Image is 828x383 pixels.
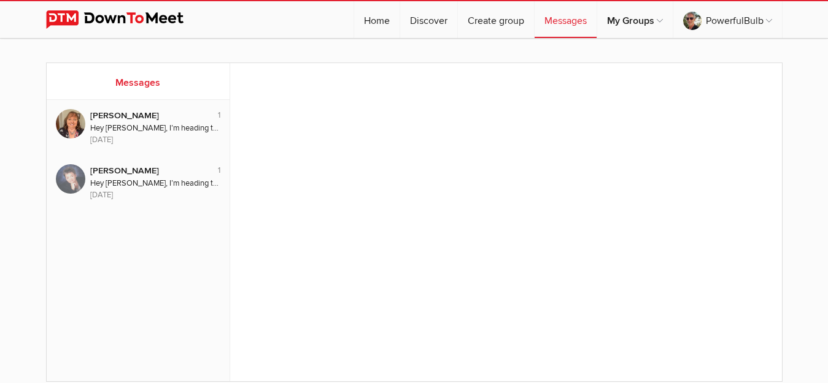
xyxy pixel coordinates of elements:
[458,1,534,38] a: Create group
[90,123,221,134] div: Hey [PERSON_NAME], I’m heading to [GEOGRAPHIC_DATA], [GEOGRAPHIC_DATA] soon for work, Thought I’d...
[90,164,203,178] div: [PERSON_NAME]
[56,109,85,138] img: Lisa Brough
[56,75,221,90] h2: Messages
[673,1,782,38] a: PowerfulBulb
[400,1,457,38] a: Discover
[56,164,85,194] img: Sandi Rogers
[202,165,220,176] div: 1
[56,164,221,201] a: Sandi Rogers 1 [PERSON_NAME] Hey [PERSON_NAME], I’m heading to [GEOGRAPHIC_DATA], [GEOGRAPHIC_DAT...
[354,1,400,38] a: Home
[202,110,220,121] div: 1
[46,10,203,29] img: DownToMeet
[597,1,673,38] a: My Groups
[535,1,597,38] a: Messages
[90,109,203,123] div: [PERSON_NAME]
[90,189,221,201] div: [DATE]
[90,178,221,189] div: Hey [PERSON_NAME], I’m heading to [GEOGRAPHIC_DATA], [GEOGRAPHIC_DATA] soon for work. Thought I’d...
[56,109,221,146] a: Lisa Brough 1 [PERSON_NAME] Hey [PERSON_NAME], I’m heading to [GEOGRAPHIC_DATA], [GEOGRAPHIC_DATA...
[90,134,221,146] div: [DATE]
